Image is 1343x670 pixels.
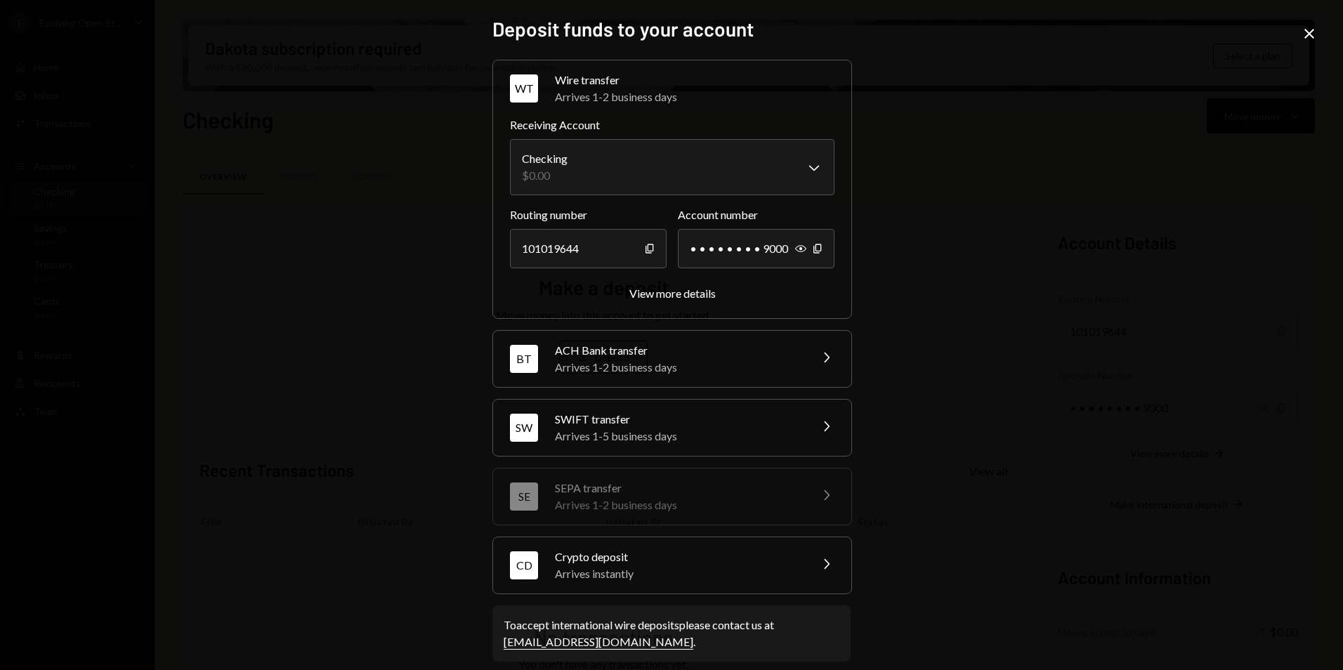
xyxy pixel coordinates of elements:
[555,411,801,428] div: SWIFT transfer
[492,15,851,43] h2: Deposit funds to your account
[493,537,851,593] button: CDCrypto depositArrives instantly
[493,400,851,456] button: SWSWIFT transferArrives 1-5 business days
[510,414,538,442] div: SW
[510,139,834,195] button: Receiving Account
[493,60,851,117] button: WTWire transferArrives 1-2 business days
[678,206,834,223] label: Account number
[555,88,834,105] div: Arrives 1-2 business days
[629,287,716,301] button: View more details
[510,229,667,268] div: 101019644
[629,287,716,300] div: View more details
[555,549,801,565] div: Crypto deposit
[504,635,693,650] a: [EMAIL_ADDRESS][DOMAIN_NAME]
[510,117,834,133] label: Receiving Account
[555,72,834,88] div: Wire transfer
[555,428,801,445] div: Arrives 1-5 business days
[504,617,839,650] div: To accept international wire deposits please contact us at .
[555,565,801,582] div: Arrives instantly
[510,206,667,223] label: Routing number
[493,468,851,525] button: SESEPA transferArrives 1-2 business days
[493,331,851,387] button: BTACH Bank transferArrives 1-2 business days
[510,482,538,511] div: SE
[555,342,801,359] div: ACH Bank transfer
[555,480,801,497] div: SEPA transfer
[510,74,538,103] div: WT
[555,359,801,376] div: Arrives 1-2 business days
[510,345,538,373] div: BT
[510,551,538,579] div: CD
[510,117,834,301] div: WTWire transferArrives 1-2 business days
[678,229,834,268] div: • • • • • • • • 9000
[555,497,801,513] div: Arrives 1-2 business days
